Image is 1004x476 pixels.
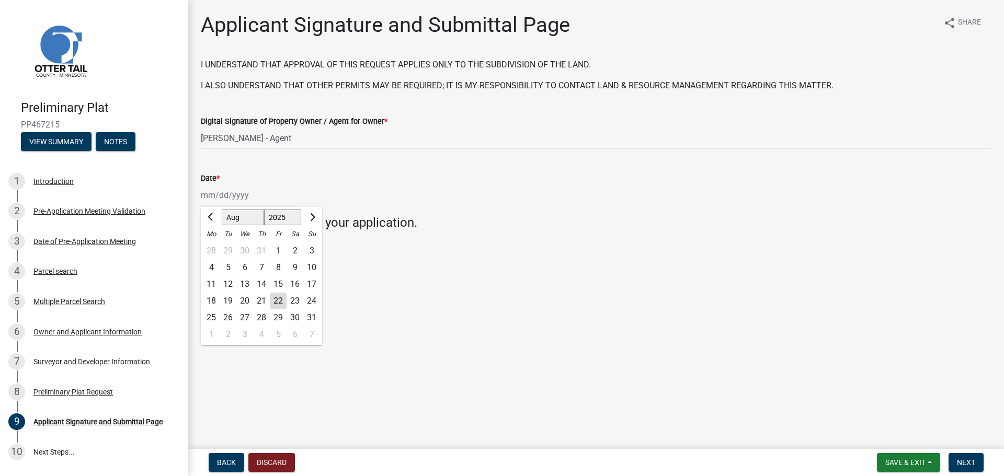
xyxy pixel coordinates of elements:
span: Back [217,458,236,467]
div: 4 [203,259,220,276]
div: Friday, August 8, 2025 [270,259,287,276]
div: 1 [270,242,287,259]
span: PP467215 [21,120,167,130]
div: Sunday, August 10, 2025 [303,259,320,276]
div: 27 [236,309,253,326]
span: Share [958,17,981,29]
div: Sunday, August 31, 2025 [303,309,320,326]
div: Thursday, August 14, 2025 [253,276,270,293]
div: 7 [8,353,25,370]
button: Discard [248,453,295,472]
button: View Summary [21,132,92,151]
div: Friday, September 5, 2025 [270,326,287,343]
div: 29 [220,242,236,259]
div: Tuesday, July 29, 2025 [220,242,236,259]
div: Th [253,226,270,242]
div: Fr [270,226,287,242]
div: 2 [220,326,236,343]
button: Save & Exit [877,453,940,472]
div: Monday, July 28, 2025 [203,242,220,259]
div: 5 [220,259,236,276]
div: 25 [203,309,220,326]
div: 29 [270,309,287,326]
div: Thursday, August 7, 2025 [253,259,270,276]
div: 6 [8,323,25,340]
div: 19 [220,293,236,309]
div: 28 [253,309,270,326]
div: 7 [253,259,270,276]
div: Tuesday, August 12, 2025 [220,276,236,293]
div: Wednesday, August 6, 2025 [236,259,253,276]
div: Saturday, August 2, 2025 [287,242,303,259]
div: Monday, August 18, 2025 [203,293,220,309]
div: 6 [236,259,253,276]
div: Thursday, September 4, 2025 [253,326,270,343]
div: 4 [253,326,270,343]
div: Wednesday, July 30, 2025 [236,242,253,259]
div: 10 [8,444,25,460]
div: Sunday, August 17, 2025 [303,276,320,293]
div: Owner and Applicant Information [33,328,142,335]
label: Date [201,175,220,182]
div: Friday, August 1, 2025 [270,242,287,259]
div: 10 [303,259,320,276]
select: Select year [264,210,302,225]
div: Tuesday, September 2, 2025 [220,326,236,343]
i: share [943,17,956,29]
div: Tuesday, August 5, 2025 [220,259,236,276]
div: 2 [8,203,25,219]
div: 13 [236,276,253,293]
div: 14 [253,276,270,293]
div: 15 [270,276,287,293]
div: 1 [203,326,220,343]
wm-modal-confirm: Notes [96,138,135,146]
div: 31 [253,242,270,259]
div: 11 [203,276,220,293]
div: Monday, August 25, 2025 [203,309,220,326]
div: 3 [8,233,25,250]
p: I ALSO UNDERSTAND THAT OTHER PERMITS MAY BE REQUIRED; IT IS MY RESPONSIBILITY TO CONTACT LAND & R... [201,79,991,92]
div: 3 [303,242,320,259]
div: Wednesday, August 20, 2025 [236,293,253,309]
h4: Click "Next" to submit your application. [201,215,991,230]
div: Pre-Application Meeting Validation [33,207,145,215]
div: Applicant Signature and Submittal Page [33,418,163,425]
button: Previous month [205,209,218,226]
div: Introduction [33,178,74,185]
span: Next [957,458,975,467]
div: 2 [287,242,303,259]
div: 9 [8,413,25,430]
div: 9 [287,259,303,276]
div: 7 [303,326,320,343]
div: Date of Pre-Application Meeting [33,238,136,245]
div: 22 [270,293,287,309]
div: Saturday, September 6, 2025 [287,326,303,343]
img: Otter Tail County, Minnesota [21,11,99,89]
div: Saturday, August 23, 2025 [287,293,303,309]
div: Thursday, August 21, 2025 [253,293,270,309]
h1: Applicant Signature and Submittal Page [201,13,570,38]
div: Wednesday, August 13, 2025 [236,276,253,293]
label: Digital Signature of Property Owner / Agent for Owner [201,118,387,125]
div: Saturday, August 9, 2025 [287,259,303,276]
button: Next [949,453,984,472]
div: Friday, August 29, 2025 [270,309,287,326]
div: Tuesday, August 26, 2025 [220,309,236,326]
div: Sa [287,226,303,242]
div: 18 [203,293,220,309]
div: Sunday, August 24, 2025 [303,293,320,309]
button: Next month [305,209,318,226]
button: shareShare [935,13,989,33]
div: 5 [8,293,25,310]
div: 30 [287,309,303,326]
div: Thursday, August 28, 2025 [253,309,270,326]
div: Monday, August 11, 2025 [203,276,220,293]
div: Preliminary Plat Request [33,388,113,396]
div: Su [303,226,320,242]
div: 1 [8,173,25,190]
div: Sunday, September 7, 2025 [303,326,320,343]
div: Saturday, August 16, 2025 [287,276,303,293]
div: 17 [303,276,320,293]
div: Mo [203,226,220,242]
select: Select month [222,210,264,225]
